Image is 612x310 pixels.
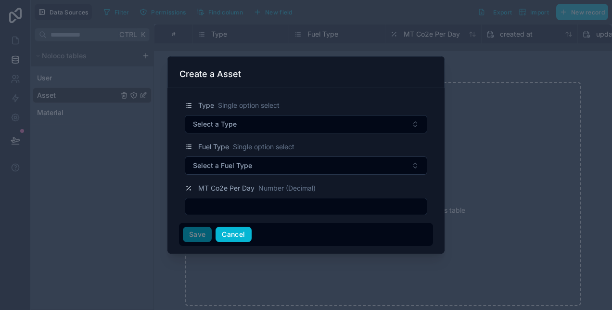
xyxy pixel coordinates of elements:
[233,142,294,152] span: Single option select
[258,183,316,193] span: Number (Decimal)
[185,156,427,175] button: Select Button
[198,101,214,110] span: Type
[193,161,252,170] span: Select a Fuel Type
[198,142,229,152] span: Fuel Type
[185,115,427,133] button: Select Button
[193,119,237,129] span: Select a Type
[216,227,251,242] button: Cancel
[198,183,255,193] span: MT Co2e Per Day
[218,101,280,110] span: Single option select
[179,68,241,80] h3: Create a Asset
